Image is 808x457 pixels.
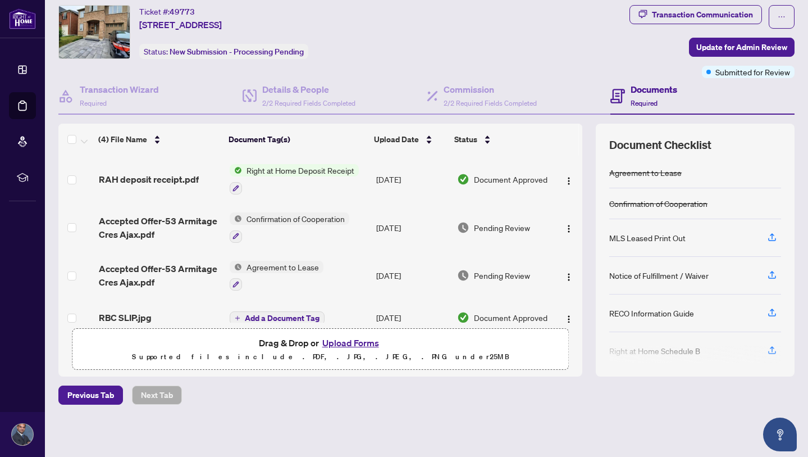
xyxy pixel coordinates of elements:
[652,6,753,24] div: Transaction Communication
[170,7,195,17] span: 49773
[230,164,242,177] img: Status Icon
[474,311,547,324] span: Document Approved
[242,164,359,177] span: Right at Home Deposit Receipt
[230,164,359,194] button: Status IconRight at Home Deposit Receipt
[372,155,453,203] td: [DATE]
[230,212,242,225] img: Status Icon
[631,99,658,107] span: Required
[457,311,469,324] img: Document Status
[262,83,355,96] h4: Details & People
[763,418,797,451] button: Open asap
[689,38,795,57] button: Update for Admin Review
[99,311,152,324] span: RBC SLIP.jpg
[99,173,199,186] span: RAH deposit receipt.pdf
[609,345,700,357] div: Right at Home Schedule B
[696,38,787,56] span: Update for Admin Review
[67,386,114,404] span: Previous Tab
[474,221,530,234] span: Pending Review
[79,350,562,364] p: Supported files include .PDF, .JPG, .JPEG, .PNG under 25 MB
[319,336,382,350] button: Upload Forms
[560,309,578,327] button: Logo
[450,124,550,155] th: Status
[235,315,240,321] span: plus
[132,386,182,405] button: Next Tab
[99,262,221,289] span: Accepted Offer-53 Armitage Cres Ajax.pdf
[230,311,325,325] button: Add a Document Tag
[609,197,707,210] div: Confirmation of Cooperation
[454,133,477,146] span: Status
[564,315,573,324] img: Logo
[372,252,453,300] td: [DATE]
[245,314,319,322] span: Add a Document Tag
[609,307,694,319] div: RECO Information Guide
[457,269,469,282] img: Document Status
[369,124,450,155] th: Upload Date
[139,18,222,31] span: [STREET_ADDRESS]
[564,224,573,233] img: Logo
[72,329,568,370] span: Drag & Drop orUpload FormsSupported files include .PDF, .JPG, .JPEG, .PNG under25MB
[230,310,325,325] button: Add a Document Tag
[609,232,686,244] div: MLS Leased Print Out
[242,212,349,225] span: Confirmation of Cooperation
[609,269,709,282] div: Notice of Fulfillment / Waiver
[457,221,469,234] img: Document Status
[242,261,323,273] span: Agreement to Lease
[9,8,36,29] img: logo
[778,13,786,21] span: ellipsis
[457,173,469,185] img: Document Status
[12,424,33,445] img: Profile Icon
[139,44,308,59] div: Status:
[99,214,221,241] span: Accepted Offer-53 Armitage Cres Ajax.pdf
[170,47,304,57] span: New Submission - Processing Pending
[474,173,547,185] span: Document Approved
[560,266,578,284] button: Logo
[609,166,682,179] div: Agreement to Lease
[444,83,537,96] h4: Commission
[230,261,323,291] button: Status IconAgreement to Lease
[262,99,355,107] span: 2/2 Required Fields Completed
[58,386,123,405] button: Previous Tab
[139,5,195,18] div: Ticket #:
[98,133,147,146] span: (4) File Name
[230,212,349,243] button: Status IconConfirmation of Cooperation
[372,203,453,252] td: [DATE]
[474,269,530,282] span: Pending Review
[631,83,677,96] h4: Documents
[564,177,573,185] img: Logo
[715,66,790,78] span: Submitted for Review
[564,273,573,282] img: Logo
[224,124,369,155] th: Document Tag(s)
[372,300,453,336] td: [DATE]
[560,219,578,237] button: Logo
[629,5,762,24] button: Transaction Communication
[80,83,159,96] h4: Transaction Wizard
[444,99,537,107] span: 2/2 Required Fields Completed
[374,133,419,146] span: Upload Date
[59,6,130,58] img: IMG-E12242703_1.jpg
[259,336,382,350] span: Drag & Drop or
[80,99,107,107] span: Required
[609,137,711,153] span: Document Checklist
[94,124,224,155] th: (4) File Name
[230,261,242,273] img: Status Icon
[560,170,578,188] button: Logo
